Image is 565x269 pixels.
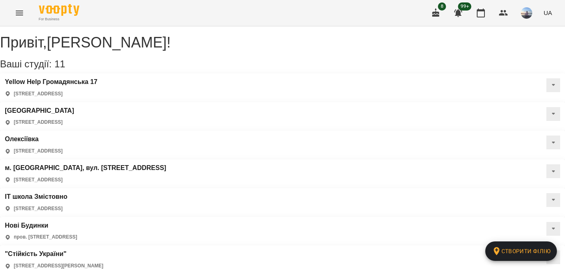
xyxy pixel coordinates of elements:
span: 11 [54,58,65,69]
span: Створити філію [492,246,550,256]
button: UA [540,5,555,20]
p: пров. [STREET_ADDRESS] [14,234,77,241]
p: [STREET_ADDRESS] [14,176,63,183]
p: [STREET_ADDRESS] [14,90,63,97]
span: UA [544,9,552,17]
a: м. [GEOGRAPHIC_DATA], вул. [STREET_ADDRESS] [5,164,166,172]
a: Yellow Help Громадянська 17 [5,78,98,86]
span: For Business [39,17,79,22]
a: Створити філію [485,241,557,261]
img: Voopty Logo [39,4,79,16]
p: [STREET_ADDRESS] [14,205,63,212]
span: 8 [438,2,446,11]
a: "Стійкість України" [5,250,103,258]
p: [STREET_ADDRESS] [14,119,63,126]
button: Menu [10,3,29,23]
a: Олексіївка [5,136,63,143]
p: [STREET_ADDRESS] [14,148,63,155]
a: Нові Будинки [5,222,77,229]
img: a5695baeaf149ad4712b46ffea65b4f5.jpg [521,7,532,19]
span: 99+ [458,2,472,11]
a: IT школа Змістовно [5,193,68,200]
a: [GEOGRAPHIC_DATA] [5,107,74,114]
